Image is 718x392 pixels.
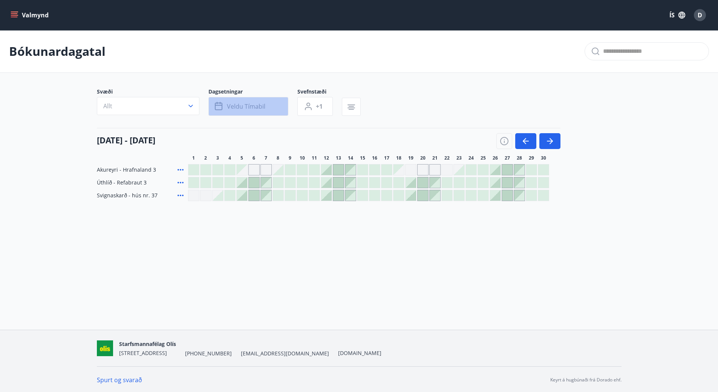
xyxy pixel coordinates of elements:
span: 15 [360,155,365,161]
button: Veldu tímabil [208,97,288,116]
span: Allt [103,102,112,110]
button: Allt [97,97,199,115]
div: Gráir dagar eru ekki bókanlegir [248,164,260,175]
span: 9 [289,155,291,161]
p: Bókunardagatal [9,43,106,60]
span: 22 [444,155,450,161]
span: [EMAIL_ADDRESS][DOMAIN_NAME] [241,350,329,357]
span: 2 [204,155,207,161]
span: 6 [253,155,255,161]
span: 10 [300,155,305,161]
p: Keyrt á hugbúnaði frá Dorado ehf. [550,377,622,383]
button: ÍS [665,8,689,22]
span: 26 [493,155,498,161]
span: 14 [348,155,353,161]
span: 20 [420,155,426,161]
span: +1 [316,102,323,111]
span: Veldu tímabil [227,102,265,111]
span: 17 [384,155,389,161]
span: 13 [336,155,341,161]
a: Spurt og svarað [97,376,142,384]
div: Gráir dagar eru ekki bókanlegir [188,190,199,201]
span: 24 [468,155,474,161]
span: 19 [408,155,413,161]
span: Dagsetningar [208,88,297,97]
h4: [DATE] - [DATE] [97,134,155,146]
span: Svæði [97,88,208,97]
span: [PHONE_NUMBER] [185,350,232,357]
span: 5 [240,155,243,161]
div: Gráir dagar eru ekki bókanlegir [417,164,429,175]
div: Gráir dagar eru ekki bókanlegir [260,164,272,175]
button: menu [9,8,52,22]
span: 27 [505,155,510,161]
div: Gráir dagar eru ekki bókanlegir [200,190,211,201]
span: 12 [324,155,329,161]
span: 23 [456,155,462,161]
span: Svefnstæði [297,88,342,97]
span: 4 [228,155,231,161]
span: Akureyri - Hrafnaland 3 [97,166,156,174]
a: [DOMAIN_NAME] [338,349,381,357]
span: 1 [192,155,195,161]
span: 28 [517,155,522,161]
div: Gráir dagar eru ekki bókanlegir [429,164,441,175]
div: Gráir dagar eru ekki bókanlegir [393,164,404,175]
span: 18 [396,155,401,161]
button: +1 [297,97,333,116]
img: zKKfP6KOkzrV16rlOvXjekfVdEO6DedhVoT8lYfP.png [97,340,113,357]
span: Úthlíð - Refabraut 3 [97,179,147,186]
span: 11 [312,155,317,161]
span: Starfsmannafélag Olís [119,340,176,347]
span: 7 [265,155,267,161]
span: 21 [432,155,438,161]
span: 29 [529,155,534,161]
span: D [698,11,702,19]
span: Svignaskarð - hús nr. 37 [97,192,158,199]
div: Gráir dagar eru ekki bókanlegir [236,164,248,175]
div: Gráir dagar eru ekki bókanlegir [405,164,416,175]
div: Gráir dagar eru ekki bókanlegir [441,164,453,175]
span: 16 [372,155,377,161]
span: 30 [541,155,546,161]
span: 3 [216,155,219,161]
span: 8 [277,155,279,161]
span: 25 [481,155,486,161]
span: [STREET_ADDRESS] [119,349,167,357]
button: D [691,6,709,24]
